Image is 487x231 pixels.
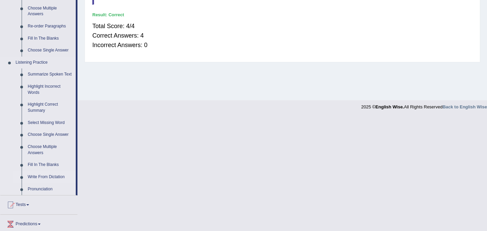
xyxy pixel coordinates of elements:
[25,33,76,45] a: Fill In The Blanks
[375,104,404,109] strong: English Wise.
[25,129,76,141] a: Choose Single Answer
[25,81,76,99] a: Highlight Incorrect Words
[92,12,472,18] div: Result:
[25,159,76,171] a: Fill In The Blanks
[25,171,76,183] a: Write From Dictation
[443,104,487,109] a: Back to English Wise
[25,44,76,57] a: Choose Single Answer
[25,183,76,195] a: Pronunciation
[25,117,76,129] a: Select Missing Word
[92,18,472,53] div: Total Score: 4/4 Correct Answers: 4 Incorrect Answers: 0
[25,2,76,20] a: Choose Multiple Answers
[361,100,487,110] div: 2025 © All Rights Reserved
[25,68,76,81] a: Summarize Spoken Text
[25,20,76,33] a: Re-order Paragraphs
[25,141,76,159] a: Choose Multiple Answers
[13,57,76,69] a: Listening Practice
[25,99,76,117] a: Highlight Correct Summary
[0,195,77,212] a: Tests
